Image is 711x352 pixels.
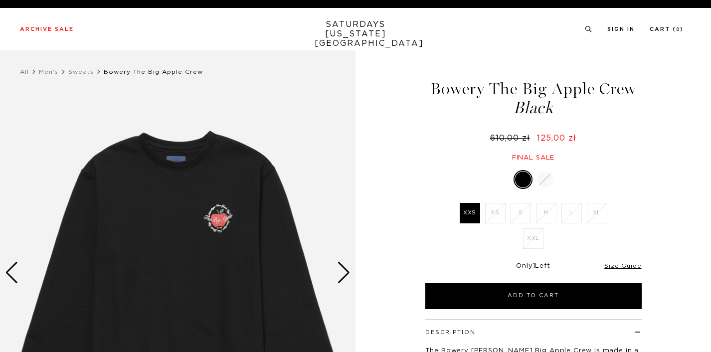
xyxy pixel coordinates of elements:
[424,100,643,116] span: Black
[425,262,642,271] div: Only Left
[604,263,641,269] a: Size Guide
[424,154,643,162] div: Final sale
[315,20,397,48] a: SATURDAYS[US_STATE][GEOGRAPHIC_DATA]
[424,81,643,116] h1: Bowery The Big Apple Crew
[425,283,642,309] button: Add to Cart
[676,27,680,32] small: 0
[39,69,58,75] a: Men's
[20,26,74,32] a: Archive Sale
[68,69,94,75] a: Sweats
[607,26,635,32] a: Sign In
[104,69,203,75] span: Bowery The Big Apple Crew
[490,134,534,142] del: 610,00 zł
[337,262,351,284] div: Next slide
[650,26,684,32] a: Cart (0)
[533,263,535,269] span: 1
[20,69,29,75] a: All
[460,203,480,223] label: XXS
[5,262,18,284] div: Previous slide
[425,330,476,335] button: Description
[537,134,576,142] span: 125,00 zł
